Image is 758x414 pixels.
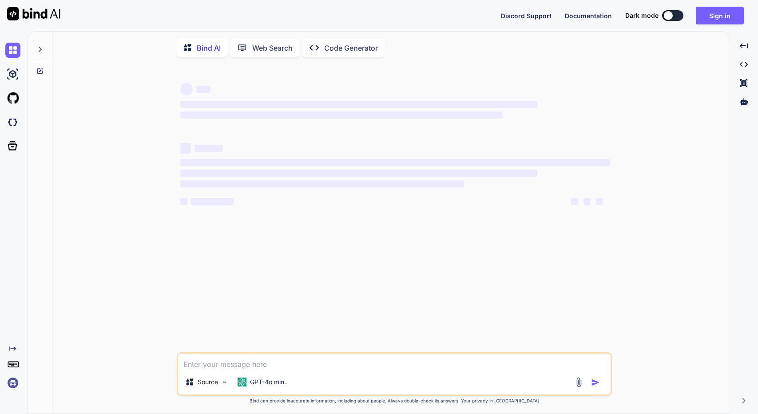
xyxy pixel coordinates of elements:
button: Sign in [696,7,744,24]
p: Web Search [252,43,293,53]
img: githubLight [5,91,20,106]
span: Dark mode [625,11,659,20]
span: ‌ [196,86,210,93]
img: attachment [574,377,584,387]
span: ‌ [194,145,223,152]
span: ‌ [180,143,191,154]
span: ‌ [571,198,578,205]
span: ‌ [180,180,464,187]
span: ‌ [180,159,610,166]
span: ‌ [180,101,537,108]
p: GPT-4o min.. [250,378,288,386]
p: Bind AI [197,43,221,53]
button: Discord Support [501,11,552,20]
img: GPT-4o mini [238,378,246,386]
img: icon [591,378,600,387]
span: ‌ [180,83,193,96]
span: Documentation [565,12,612,20]
p: Source [198,378,218,386]
button: Documentation [565,11,612,20]
img: ai-studio [5,67,20,82]
span: ‌ [180,111,503,119]
span: ‌ [583,198,591,205]
span: Discord Support [501,12,552,20]
img: Pick Models [221,378,228,386]
span: ‌ [191,198,234,205]
span: ‌ [180,198,187,205]
span: ‌ [596,198,603,205]
img: Bind AI [7,7,60,20]
img: darkCloudIdeIcon [5,115,20,130]
p: Code Generator [324,43,378,53]
p: Bind can provide inaccurate information, including about people. Always double-check its answers.... [177,398,612,404]
img: signin [5,375,20,390]
img: chat [5,43,20,58]
span: ‌ [180,170,537,177]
